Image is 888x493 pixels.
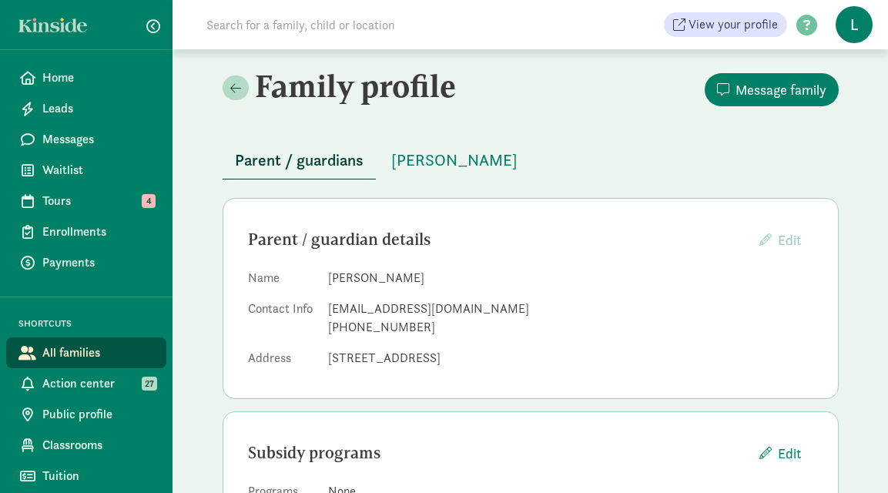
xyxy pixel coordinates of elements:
a: Classrooms [6,430,166,461]
a: Home [6,62,166,93]
span: Edit [778,443,801,464]
span: Parent / guardians [235,148,364,173]
span: Public profile [42,405,154,424]
dt: Name [248,269,316,293]
a: Payments [6,247,166,278]
a: Parent / guardians [223,152,376,169]
span: Home [42,69,154,87]
a: View your profile [664,12,787,37]
span: View your profile [689,15,778,34]
a: Action center 27 [6,368,166,399]
span: [PERSON_NAME] [391,148,518,173]
div: [EMAIL_ADDRESS][DOMAIN_NAME] [328,300,813,318]
button: [PERSON_NAME] [379,142,530,179]
input: Search for a family, child or location [197,9,629,40]
button: Edit [747,223,813,257]
a: Tuition [6,461,166,491]
dd: [STREET_ADDRESS] [328,349,813,367]
dt: Address [248,349,316,374]
a: Messages [6,124,166,155]
a: Enrollments [6,216,166,247]
span: Tours [42,192,154,210]
span: Payments [42,253,154,272]
a: Leads [6,93,166,124]
a: [PERSON_NAME] [379,152,530,169]
span: Messages [42,130,154,149]
span: 4 [142,194,156,208]
a: Public profile [6,399,166,430]
span: L [836,6,873,43]
div: Parent / guardian details [248,227,747,252]
span: Classrooms [42,436,154,454]
div: [PHONE_NUMBER] [328,318,813,337]
span: Tuition [42,467,154,485]
dd: [PERSON_NAME] [328,269,813,287]
div: Subsidy programs [248,441,747,465]
button: Parent / guardians [223,142,376,179]
span: Edit [778,231,801,249]
span: Action center [42,374,154,393]
a: Tours 4 [6,186,166,216]
span: 27 [142,377,157,391]
span: Enrollments [42,223,154,241]
iframe: Chat Widget [811,419,888,493]
span: Waitlist [42,161,154,179]
span: Message family [736,79,826,100]
h2: Family profile [223,68,528,105]
dt: Contact Info [248,300,316,343]
a: All families [6,337,166,368]
span: All families [42,344,154,362]
a: Waitlist [6,155,166,186]
button: Message family [705,73,839,106]
button: Edit [747,437,813,470]
span: Leads [42,99,154,118]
